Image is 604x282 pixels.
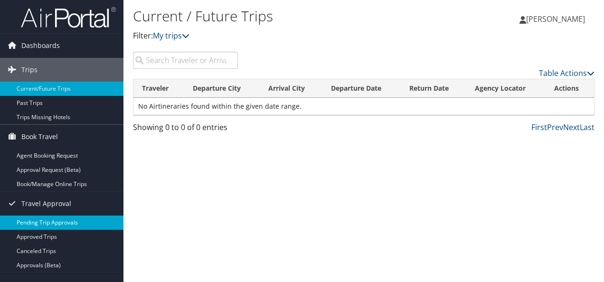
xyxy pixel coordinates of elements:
div: Showing 0 to 0 of 0 entries [133,122,238,138]
span: Dashboards [21,34,60,57]
h1: Current / Future Trips [133,6,441,26]
span: Travel Approval [21,192,71,216]
th: Departure City: activate to sort column ascending [184,79,260,98]
a: My trips [153,30,189,41]
th: Actions [546,79,594,98]
th: Arrival City: activate to sort column ascending [260,79,322,98]
a: Last [580,122,595,132]
a: [PERSON_NAME] [519,5,595,33]
th: Traveler: activate to sort column ascending [133,79,184,98]
th: Departure Date: activate to sort column descending [322,79,401,98]
span: Trips [21,58,38,82]
img: airportal-logo.png [21,6,116,28]
a: Prev [547,122,563,132]
th: Return Date: activate to sort column ascending [401,79,466,98]
th: Agency Locator: activate to sort column ascending [466,79,545,98]
input: Search Traveler or Arrival City [133,52,238,69]
a: Table Actions [539,68,595,78]
span: Book Travel [21,125,58,149]
p: Filter: [133,30,441,42]
a: Next [563,122,580,132]
span: [PERSON_NAME] [526,14,585,24]
td: No Airtineraries found within the given date range. [133,98,594,115]
a: First [531,122,547,132]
